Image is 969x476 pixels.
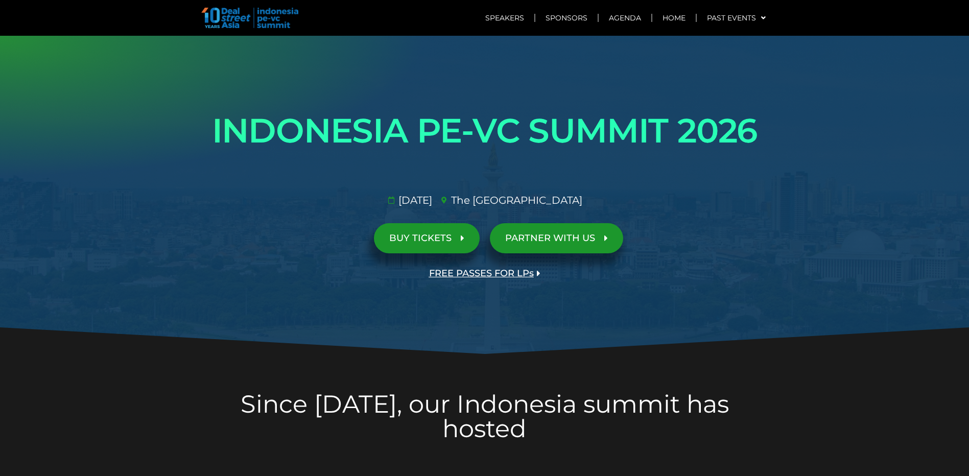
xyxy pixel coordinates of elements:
a: BUY TICKETS [374,223,480,253]
a: Speakers [475,6,534,30]
span: BUY TICKETS [389,233,452,243]
span: The [GEOGRAPHIC_DATA]​ [448,193,582,208]
a: Past Events [697,6,776,30]
a: Sponsors [535,6,598,30]
h2: Since [DATE], our Indonesia summit has hosted [199,392,771,441]
span: [DATE]​ [396,193,432,208]
a: Home [652,6,696,30]
span: FREE PASSES FOR LPs [429,269,534,278]
span: PARTNER WITH US [505,233,595,243]
a: Agenda [599,6,651,30]
a: FREE PASSES FOR LPs [414,258,556,289]
h1: INDONESIA PE-VC SUMMIT 2026 [199,102,771,159]
a: PARTNER WITH US [490,223,623,253]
